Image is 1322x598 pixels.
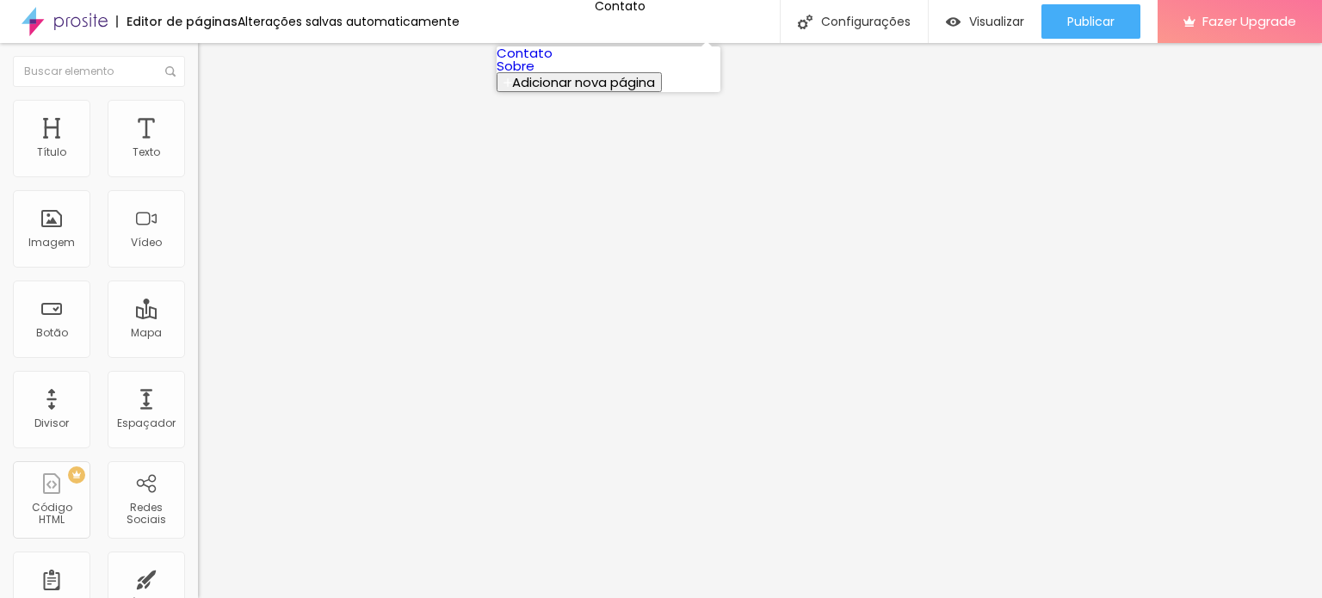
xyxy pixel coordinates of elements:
div: Título [37,146,66,158]
span: Fazer Upgrade [1202,14,1296,28]
input: Buscar elemento [13,56,185,87]
button: Adicionar nova página [497,72,662,92]
div: Texto [133,146,160,158]
div: Editor de páginas [116,15,238,28]
span: Publicar [1067,15,1115,28]
button: Publicar [1041,4,1140,39]
img: Icone [798,15,812,29]
img: view-1.svg [946,15,961,29]
div: Botão [36,327,68,339]
a: Contato [497,44,553,62]
span: Visualizar [969,15,1024,28]
div: Alterações salvas automaticamente [238,15,460,28]
div: Redes Sociais [112,502,180,527]
span: Adicionar nova página [512,73,655,91]
button: Visualizar [929,4,1041,39]
div: Vídeo [131,237,162,249]
iframe: Editor [198,43,1322,598]
div: Mapa [131,327,162,339]
div: Espaçador [117,417,176,429]
img: Icone [165,66,176,77]
div: Código HTML [17,502,85,527]
div: Imagem [28,237,75,249]
a: Sobre [497,57,534,75]
div: Divisor [34,417,69,429]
